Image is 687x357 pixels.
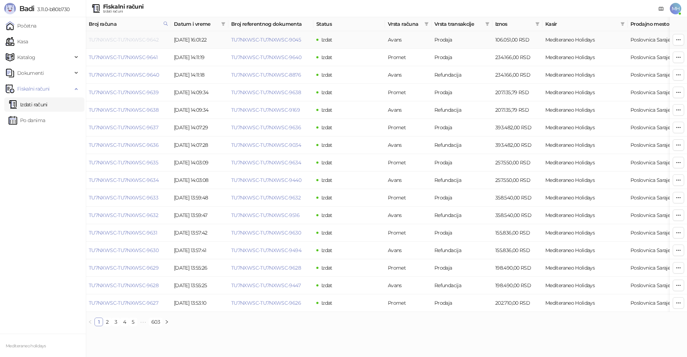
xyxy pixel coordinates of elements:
td: Avans [385,172,432,189]
td: TU7NXWSC-TU7NXWSC-9632 [86,207,171,224]
td: TU7NXWSC-TU7NXWSC-9636 [86,136,171,154]
td: 155.836,00 RSD [492,224,542,242]
td: Promet [385,224,432,242]
td: [DATE] 13:53:10 [171,294,228,312]
td: 198.490,00 RSD [492,259,542,277]
td: Mediteraneo Holidays [542,84,628,101]
a: TU7NXWSC-TU7NXWSC-9628 [89,282,159,289]
span: Izdat [321,37,332,43]
td: 106.051,00 RSD [492,31,542,49]
td: TU7NXWSC-TU7NXWSC-9642 [86,31,171,49]
span: filter [423,19,430,29]
td: TU7NXWSC-TU7NXWSC-9635 [86,154,171,172]
li: Sledeća strana [162,318,171,326]
td: TU7NXWSC-TU7NXWSC-9641 [86,49,171,66]
a: TU7NXWSC-TU7NXWSC-9634 [89,177,159,183]
a: TU7NXWSC-TU7NXWSC-9034 [231,142,301,148]
small: Mediteraneo holidays [6,343,46,348]
a: TU7NXWSC-TU7NXWSC-9638 [89,107,159,113]
a: TU7NXWSC-TU7NXWSC-9516 [231,212,299,218]
span: filter [424,22,429,26]
td: Refundacija [432,242,492,259]
td: [DATE] 14:07:28 [171,136,228,154]
td: 358.540,00 RSD [492,189,542,207]
td: TU7NXWSC-TU7NXWSC-9631 [86,224,171,242]
span: Vrsta transakcije [434,20,482,28]
a: TU7NXWSC-TU7NXWSC-9494 [231,247,301,254]
td: Avans [385,101,432,119]
td: Promet [385,294,432,312]
td: Avans [385,242,432,259]
a: 2 [103,318,111,326]
span: filter [534,19,541,29]
td: 198.490,00 RSD [492,277,542,294]
td: Refundacija [432,66,492,84]
span: Izdat [321,265,332,271]
span: left [88,320,92,324]
td: Mediteraneo Holidays [542,119,628,136]
a: TU7NXWSC-TU7NXWSC-9640 [89,72,159,78]
button: right [162,318,171,326]
td: Mediteraneo Holidays [542,66,628,84]
td: Refundacija [432,207,492,224]
li: 4 [120,318,129,326]
td: Mediteraneo Holidays [542,277,628,294]
a: Dokumentacija [656,3,667,14]
span: Iznos [495,20,532,28]
td: [DATE] 14:03:09 [171,154,228,172]
span: Izdat [321,142,332,148]
td: [DATE] 14:07:29 [171,119,228,136]
td: 155.836,00 RSD [492,242,542,259]
td: Mediteraneo Holidays [542,224,628,242]
a: TU7NXWSC-TU7NXWSC-9642 [89,37,159,43]
td: Avans [385,66,432,84]
a: 5 [129,318,137,326]
a: 3 [112,318,120,326]
td: [DATE] 14:09:34 [171,84,228,101]
td: [DATE] 14:09:34 [171,101,228,119]
th: Vrsta transakcije [432,17,492,31]
td: Refundacija [432,277,492,294]
span: Izdat [321,159,332,166]
td: [DATE] 13:59:48 [171,189,228,207]
td: Promet [385,49,432,66]
td: Mediteraneo Holidays [542,207,628,224]
a: TU7NXWSC-TU7NXWSC-9633 [89,194,158,201]
a: Kasa [6,34,28,49]
td: Mediteraneo Holidays [542,242,628,259]
a: Izdati računi [9,97,48,112]
td: Promet [385,259,432,277]
td: TU7NXWSC-TU7NXWSC-9629 [86,259,171,277]
a: TU7NXWSC-TU7NXWSC-9631 [89,230,157,236]
span: filter [221,22,225,26]
span: Izdat [321,54,332,61]
span: Izdat [321,212,332,218]
th: Status [313,17,385,31]
span: Badi [19,4,34,13]
td: Mediteraneo Holidays [542,136,628,154]
td: Prodaja [432,294,492,312]
span: Izdat [321,247,332,254]
th: Broj referentnog dokumenta [228,17,313,31]
td: TU7NXWSC-TU7NXWSC-9638 [86,101,171,119]
td: Mediteraneo Holidays [542,31,628,49]
td: Mediteraneo Holidays [542,294,628,312]
span: Katalog [17,50,35,64]
td: Promet [385,154,432,172]
a: TU7NXWSC-TU7NXWSC-9626 [231,300,301,306]
td: TU7NXWSC-TU7NXWSC-9627 [86,294,171,312]
span: Kasir [545,20,618,28]
span: Fiskalni računi [17,82,49,96]
td: 393.482,00 RSD [492,119,542,136]
th: Broj računa [86,17,171,31]
a: TU7NXWSC-TU7NXWSC-9630 [231,230,301,236]
span: filter [220,19,227,29]
td: Avans [385,136,432,154]
span: Izdat [321,282,332,289]
a: TU7NXWSC-TU7NXWSC-9640 [231,54,301,61]
td: Prodaja [432,119,492,136]
td: TU7NXWSC-TU7NXWSC-9634 [86,172,171,189]
div: Izdati računi [103,10,143,13]
td: [DATE] 13:57:41 [171,242,228,259]
td: TU7NXWSC-TU7NXWSC-9628 [86,277,171,294]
